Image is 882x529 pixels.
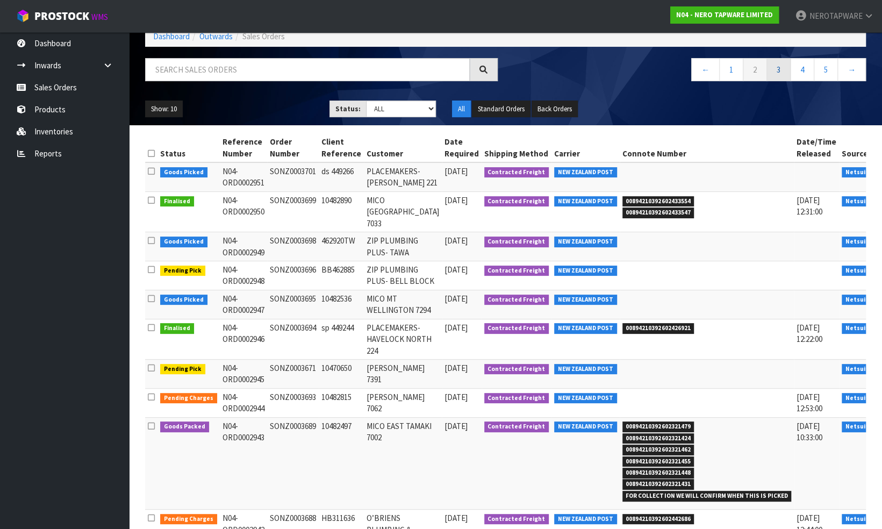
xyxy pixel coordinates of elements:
span: NEW ZEALAND POST [554,266,617,276]
span: [DATE] 12:31:00 [797,195,822,217]
td: sp 449244 [319,319,364,359]
span: NEW ZEALAND POST [554,514,617,525]
span: NEW ZEALAND POST [554,237,617,247]
span: Goods Picked [160,167,207,178]
th: Date Required [442,133,482,162]
td: [PERSON_NAME] 7062 [364,388,442,417]
td: SONZ0003698 [267,232,319,261]
td: PLACEMAKERS-HAVELOCK NORTH 224 [364,319,442,359]
td: BB462885 [319,261,364,290]
span: [DATE] [444,323,468,333]
td: MICO [GEOGRAPHIC_DATA] 7033 [364,191,442,232]
span: Contracted Freight [484,393,549,404]
span: Netsuite [842,364,876,375]
img: cube-alt.png [16,9,30,23]
td: ZIP PLUMBING PLUS- TAWA [364,232,442,261]
td: N04-ORD0002948 [220,261,267,290]
button: Show: 10 [145,101,183,118]
span: Netsuite [842,323,876,334]
td: SONZ0003696 [267,261,319,290]
button: All [452,101,471,118]
span: [DATE] 12:53:00 [797,392,822,413]
span: Contracted Freight [484,514,549,525]
span: Contracted Freight [484,323,549,334]
span: Finalised [160,196,194,207]
td: SONZ0003699 [267,191,319,232]
span: Contracted Freight [484,196,549,207]
span: Netsuite [842,167,876,178]
td: ds 449266 [319,162,364,191]
span: Netsuite [842,393,876,404]
span: 00894210392602433547 [622,208,694,218]
span: Netsuite [842,237,876,247]
span: [DATE] [444,294,468,304]
th: Status [157,133,220,162]
span: Contracted Freight [484,421,549,432]
span: Contracted Freight [484,295,549,305]
span: [DATE] [444,421,468,431]
span: Pending Pick [160,364,205,375]
th: Customer [364,133,442,162]
span: NEW ZEALAND POST [554,196,617,207]
span: [DATE] 12:22:00 [797,323,822,344]
strong: Status: [335,104,361,113]
td: N04-ORD0002945 [220,359,267,388]
td: N04-ORD0002943 [220,417,267,509]
td: MICO EAST TAMAKI 7002 [364,417,442,509]
td: 10482497 [319,417,364,509]
span: NEW ZEALAND POST [554,364,617,375]
span: Pending Charges [160,393,217,404]
span: NEW ZEALAND POST [554,323,617,334]
td: SONZ0003701 [267,162,319,191]
th: Carrier [551,133,620,162]
th: Order Number [267,133,319,162]
span: Contracted Freight [484,167,549,178]
td: ZIP PLUMBING PLUS- BELL BLOCK [364,261,442,290]
span: [DATE] [444,166,468,176]
td: SONZ0003671 [267,359,319,388]
td: N04-ORD0002947 [220,290,267,319]
span: Sales Orders [242,31,285,41]
td: SONZ0003694 [267,319,319,359]
td: 10482890 [319,191,364,232]
small: WMS [91,12,108,22]
td: SONZ0003695 [267,290,319,319]
span: NEW ZEALAND POST [554,167,617,178]
span: FOR COLLECTION WE WILL CONFIRM WHEN THIS IS PICKED [622,491,792,502]
span: [DATE] [444,195,468,205]
td: 10482815 [319,388,364,417]
a: 3 [766,58,791,81]
span: Goods Picked [160,237,207,247]
span: NEW ZEALAND POST [554,393,617,404]
span: [DATE] [444,363,468,373]
span: 00894210392602321479 [622,421,694,432]
span: [DATE] [444,264,468,275]
button: Back Orders [532,101,578,118]
td: 10482536 [319,290,364,319]
span: Finalised [160,323,194,334]
td: SONZ0003693 [267,388,319,417]
td: 10470650 [319,359,364,388]
th: Client Reference [319,133,364,162]
span: NEROTAPWARE [809,11,862,21]
a: 4 [790,58,814,81]
span: 00894210392602321448 [622,468,694,478]
td: SONZ0003689 [267,417,319,509]
span: Netsuite [842,514,876,525]
span: 00894210392602321455 [622,456,694,467]
span: Contracted Freight [484,266,549,276]
th: Shipping Method [482,133,552,162]
a: Dashboard [153,31,190,41]
span: NEW ZEALAND POST [554,421,617,432]
button: Standard Orders [472,101,530,118]
a: ← [691,58,720,81]
span: 00894210392602321424 [622,433,694,444]
a: 1 [719,58,743,81]
span: Pending Pick [160,266,205,276]
span: Contracted Freight [484,237,549,247]
span: 00894210392602442686 [622,514,694,525]
span: [DATE] [444,392,468,402]
span: Netsuite [842,295,876,305]
strong: N04 - NERO TAPWARE LIMITED [676,10,773,19]
a: Outwards [199,31,233,41]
